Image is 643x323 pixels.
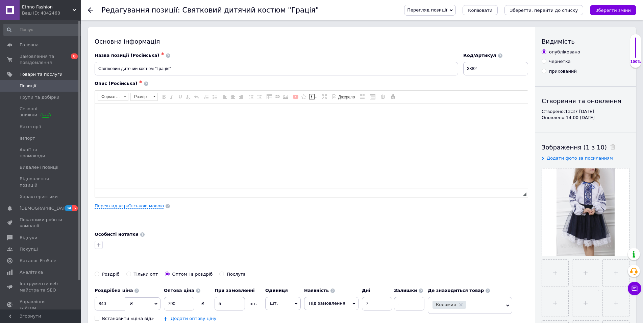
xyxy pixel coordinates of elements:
a: Вставити/видалити нумерований список [203,93,210,100]
a: Вставити повідомлення [308,93,318,100]
label: Дні [362,287,391,294]
input: 0 [362,297,392,310]
a: Повернути (Ctrl+Z) [193,93,200,100]
span: Категорії [20,124,41,130]
input: Пошук [3,24,83,36]
a: Зробити резервну копію зараз [379,93,387,100]
b: Де знаходиться товар [428,288,484,293]
div: Кiлькiсть символiв [519,190,523,197]
span: Копіювати [468,8,492,13]
input: 0 [164,297,194,310]
span: Відгуки [20,235,37,241]
span: Відновлення позицій [20,176,63,188]
div: чернетка [549,59,571,65]
span: Коломия [436,302,456,307]
span: Позиції [20,83,36,89]
span: Перегляд позиції [407,7,447,13]
a: По центру [229,93,237,100]
div: Ваш ID: 4042460 [22,10,81,16]
i: Зберегти, перейти до списку [510,8,578,13]
input: - [394,297,424,310]
a: По лівому краю [221,93,228,100]
span: Каталог ProSale [20,258,56,264]
a: Таблиця [266,93,273,100]
div: Послуга [227,271,246,277]
input: Наприклад, H&M жіноча сукня зелена 38 розмір вечірня максі з блискітками [95,62,458,75]
span: Головна [20,42,39,48]
iframe: Редактор, F26C26DE-11B7-4C5A-A6BD-5EE6B6752377 [95,103,528,188]
b: Оптова ціна [164,288,194,293]
span: Джерело [337,94,355,100]
i: Зберегти зміни [595,8,631,13]
div: Роздріб [102,271,120,277]
label: Одиниця [265,287,301,294]
input: 0 [95,297,125,310]
a: Джерело [331,93,356,100]
a: Жирний (Ctrl+B) [160,93,168,100]
a: Вставити іконку [300,93,307,100]
b: Особисті нотатки [95,232,139,237]
div: Оновлено: 14:00 [DATE] [542,115,629,121]
div: прихований [549,68,577,74]
span: ₴ [130,301,133,306]
span: [DEMOGRAPHIC_DATA] [20,205,70,211]
button: Копіювати [463,5,498,15]
span: Управління сайтом [20,299,63,311]
div: шт. [245,301,262,307]
h1: Редагування позиції: Святковий дитячий костюм "Грація" [101,6,319,14]
span: Акції та промокоди [20,147,63,159]
div: 100% Якість заповнення [630,34,641,68]
span: ✱ [139,80,142,84]
div: Повернутися назад [88,7,93,13]
a: Курсив (Ctrl+I) [168,93,176,100]
div: опубліковано [549,49,580,55]
div: Встановити «ціна від» [102,316,154,322]
div: 100% [630,60,641,64]
span: Групи та добірки [20,94,59,100]
div: ₴ [194,301,211,307]
input: 0 [215,297,245,310]
div: Основна інформація [95,37,528,46]
a: Розмір [130,93,158,101]
a: Збільшити відступ [255,93,263,100]
span: ✱ [161,52,164,56]
a: Створити таблицю [369,93,376,100]
button: Зберегти, перейти до списку [504,5,583,15]
span: Аналітика [20,269,43,275]
span: Опис (Російська) [95,81,138,86]
span: Інструменти веб-майстра та SEO [20,281,63,293]
span: Назва позиції (Російська) [95,53,159,58]
a: Додати оптову ціну [171,316,216,321]
a: Відновити резервну копію... [389,93,397,100]
span: Розмір [131,93,151,100]
b: Наявність [304,288,329,293]
span: Форматування [98,93,122,100]
span: Ethno Fashion [22,4,73,10]
span: Додати фото за посиланням [547,156,613,161]
span: 8 [71,53,78,59]
span: Покупці [20,246,38,252]
span: 5 [72,205,78,211]
div: Зображення (1 з 10) [542,143,629,152]
span: шт. [265,297,301,310]
a: Зменшити відступ [247,93,255,100]
div: Оптом і в роздріб [172,271,213,277]
div: Створення та оновлення [542,97,629,105]
b: Залишки [394,288,417,293]
a: Переклад українською мовою [95,203,164,209]
span: Під замовлення [309,301,345,306]
span: Показники роботи компанії [20,217,63,229]
a: Максимізувати [321,93,328,100]
span: Код/Артикул [463,53,496,58]
a: Підкреслений (Ctrl+U) [176,93,184,100]
a: Зображення [282,93,289,100]
a: Додати відео з YouTube [292,93,299,100]
a: Вставити/видалити маркований список [211,93,218,100]
div: Створено: 13:37 [DATE] [542,109,629,115]
span: Потягніть для зміни розмірів [523,192,526,196]
span: Видалені позиції [20,164,58,170]
a: Вставити/Редагувати посилання (Ctrl+L) [274,93,281,100]
span: Замовлення та повідомлення [20,53,63,66]
span: Характеристики [20,194,58,200]
span: 34 [65,205,72,211]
